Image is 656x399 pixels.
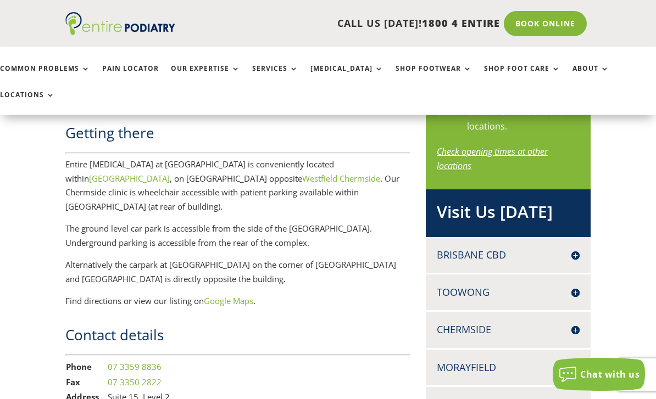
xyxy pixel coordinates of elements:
[302,173,380,184] a: Westfield Chermside
[437,361,579,374] h4: Morayfield
[310,65,383,88] a: [MEDICAL_DATA]
[204,295,253,306] a: Google Maps
[108,361,162,372] a: 07 3359 8836
[484,65,560,88] a: Shop Foot Care
[65,325,410,350] h2: Contact details
[580,368,640,380] span: Chat with us
[65,294,410,308] p: Find directions or view our listing on .
[66,361,92,372] strong: Phone
[182,16,499,31] p: CALL US [DATE]!
[171,65,240,88] a: Our Expertise
[102,65,159,88] a: Pain Locator
[437,145,548,172] a: Check opening times at other locations
[572,65,609,88] a: About
[65,222,410,258] p: The ground level car park is accessible from the side of the [GEOGRAPHIC_DATA]. Underground parki...
[504,11,587,36] a: Book Online
[437,200,579,229] h2: Visit Us [DATE]
[422,16,500,30] span: 1800 4 ENTIRE
[437,285,579,299] h4: Toowong
[65,258,410,294] p: Alternatively the carpark at [GEOGRAPHIC_DATA] on the corner of [GEOGRAPHIC_DATA] and [GEOGRAPHIC...
[466,105,579,134] td: Closed. Check our other locations.
[437,248,579,262] h4: Brisbane CBD
[65,123,410,148] h2: Getting there
[396,65,472,88] a: Shop Footwear
[66,376,80,387] strong: Fax
[65,158,410,222] p: Entire [MEDICAL_DATA] at [GEOGRAPHIC_DATA] is conveniently located within , on [GEOGRAPHIC_DATA] ...
[108,376,162,387] a: 07 3350 2822
[89,173,170,184] a: [GEOGRAPHIC_DATA]
[65,12,175,35] img: logo (1)
[553,358,645,391] button: Chat with us
[65,26,175,37] a: Entire Podiatry
[252,65,298,88] a: Services
[437,323,579,336] h4: Chermside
